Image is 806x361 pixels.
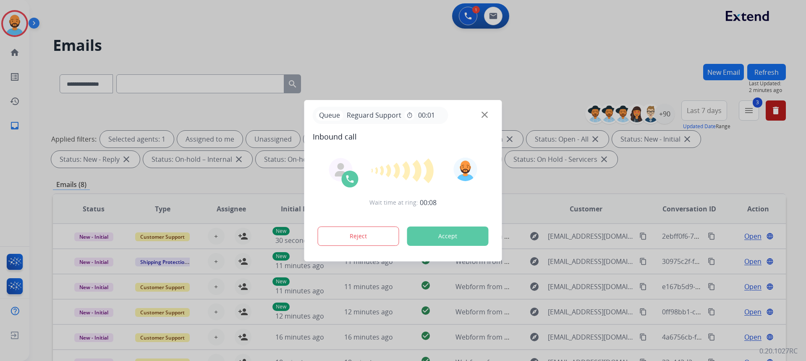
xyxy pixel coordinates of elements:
[420,198,437,208] span: 00:08
[369,198,418,207] span: Wait time at ring:
[406,112,413,119] mat-icon: timer
[318,227,399,246] button: Reject
[418,110,435,120] span: 00:01
[313,131,494,142] span: Inbound call
[759,346,798,356] p: 0.20.1027RC
[453,158,477,181] img: avatar
[345,174,355,184] img: call-icon
[407,227,489,246] button: Accept
[316,110,343,121] p: Queue
[482,111,488,118] img: close-button
[343,110,405,120] span: Reguard Support
[334,163,348,177] img: agent-avatar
